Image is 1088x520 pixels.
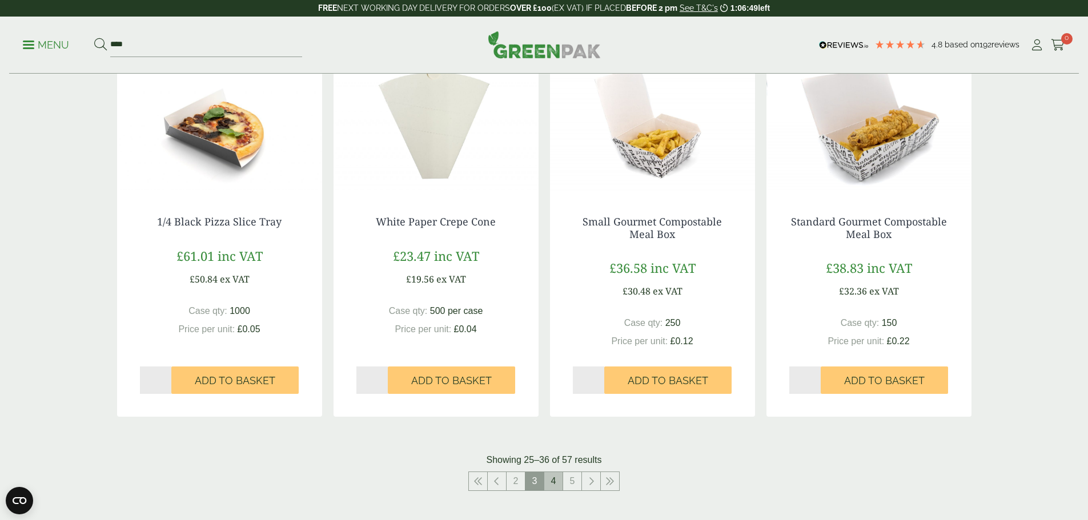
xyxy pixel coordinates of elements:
a: 0 [1051,37,1065,54]
span: £61.01 [176,247,214,264]
span: Add to Basket [844,374,925,387]
strong: BEFORE 2 pm [626,3,677,13]
span: £0.04 [454,324,477,334]
span: left [758,3,770,13]
span: ex VAT [869,285,899,297]
span: 1:06:49 [730,3,758,13]
span: 4.8 [932,40,945,49]
span: Price per unit: [828,336,884,346]
span: £36.58 [609,259,647,276]
p: Showing 25–36 of 57 results [487,453,602,467]
span: £0.12 [671,336,693,346]
i: My Account [1030,39,1044,51]
span: £0.05 [238,324,260,334]
span: inc VAT [218,247,263,264]
button: Add to Basket [388,366,515,394]
span: £23.47 [393,247,431,264]
span: Based on [945,40,979,49]
a: 4 [544,472,563,490]
span: ex VAT [436,273,466,285]
a: Small Gourmet Compostable Meal Box [583,215,722,241]
strong: FREE [318,3,337,13]
span: 150 [882,318,897,328]
span: Case qty: [624,318,663,328]
button: Add to Basket [821,366,948,394]
img: DSC6053a [334,50,539,193]
img: IMG_4700 [766,50,971,193]
span: Add to Basket [628,374,708,387]
span: £30.48 [623,285,651,297]
p: Menu [23,38,69,52]
button: Add to Basket [604,366,732,394]
a: 1/4 Black Pizza Slice Tray [157,215,282,228]
div: 4.8 Stars [874,39,926,50]
span: £32.36 [839,285,867,297]
a: Standard Gourmet Compostable Meal Box [791,215,947,241]
span: inc VAT [867,259,912,276]
span: inc VAT [434,247,479,264]
span: 250 [665,318,681,328]
img: IMG_4679 [550,50,755,193]
a: White Paper Crepe Cone [376,215,496,228]
span: Case qty: [389,306,428,316]
span: Add to Basket [411,374,492,387]
button: Open CMP widget [6,487,33,514]
button: Add to Basket [171,366,299,394]
span: 500 per case [430,306,483,316]
a: Menu [23,38,69,50]
span: inc VAT [651,259,696,276]
span: 3 [525,472,544,490]
span: ex VAT [220,273,250,285]
span: 192 [979,40,991,49]
a: 2 [507,472,525,490]
a: See T&C's [680,3,718,13]
span: £38.83 [826,259,864,276]
span: 1000 [230,306,250,316]
a: 5 [563,472,581,490]
img: GreenPak Supplies [488,31,601,58]
span: £50.84 [190,273,218,285]
span: Add to Basket [195,374,275,387]
img: Quarter Black Pizza Slice tray - food side (Large)[12078] [117,50,322,193]
span: 0 [1061,33,1073,45]
span: Price per unit: [178,324,235,334]
span: £0.22 [887,336,910,346]
span: Price per unit: [611,336,668,346]
span: Case qty: [188,306,227,316]
i: Cart [1051,39,1065,51]
span: reviews [991,40,1019,49]
span: Price per unit: [395,324,451,334]
strong: OVER £100 [510,3,552,13]
img: REVIEWS.io [819,41,869,49]
span: £19.56 [406,273,434,285]
span: Case qty: [841,318,880,328]
span: ex VAT [653,285,682,297]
